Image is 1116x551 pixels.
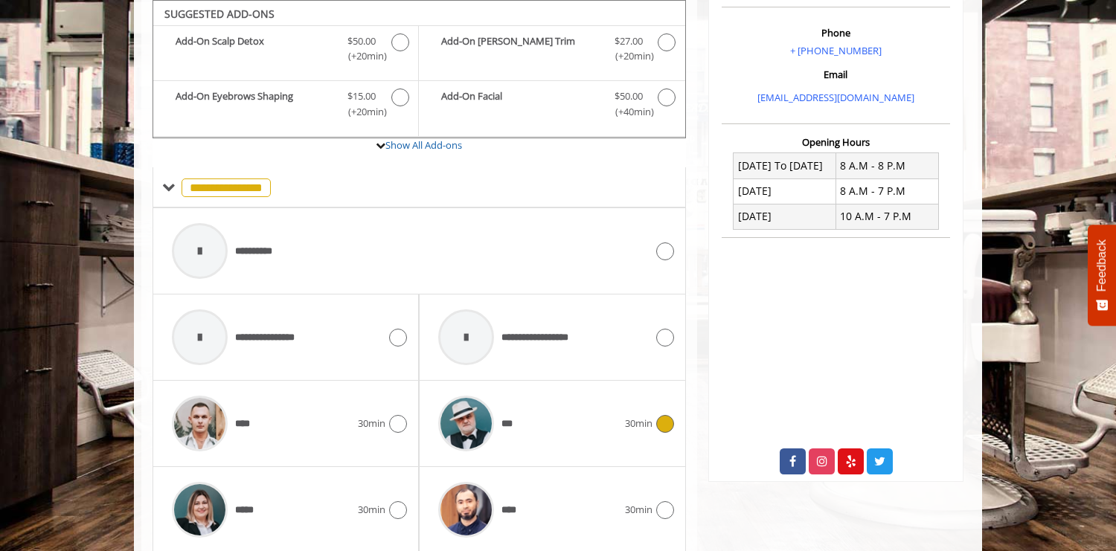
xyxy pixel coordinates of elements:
[606,48,650,64] span: (+20min )
[426,33,677,68] label: Add-On Beard Trim
[790,44,882,57] a: + [PHONE_NUMBER]
[176,33,333,65] b: Add-On Scalp Detox
[725,28,946,38] h3: Phone
[606,104,650,120] span: (+40min )
[385,138,462,152] a: Show All Add-ons
[836,178,938,204] td: 8 A.M - 7 P.M
[161,33,411,68] label: Add-On Scalp Detox
[441,88,599,120] b: Add-On Facial
[615,88,643,104] span: $50.00
[347,88,376,104] span: $15.00
[347,33,376,49] span: $50.00
[176,88,333,120] b: Add-On Eyebrows Shaping
[426,88,677,123] label: Add-On Facial
[725,69,946,80] h3: Email
[734,153,836,178] td: [DATE] To [DATE]
[164,7,275,21] b: SUGGESTED ADD-ONS
[625,416,652,431] span: 30min
[1095,239,1109,291] span: Feedback
[161,88,411,123] label: Add-On Eyebrows Shaping
[722,137,950,147] h3: Opening Hours
[340,104,384,120] span: (+20min )
[625,502,652,518] span: 30min
[358,502,385,518] span: 30min
[734,178,836,204] td: [DATE]
[836,153,938,178] td: 8 A.M - 8 P.M
[441,33,599,65] b: Add-On [PERSON_NAME] Trim
[757,91,914,104] a: [EMAIL_ADDRESS][DOMAIN_NAME]
[734,204,836,229] td: [DATE]
[358,416,385,431] span: 30min
[1088,225,1116,326] button: Feedback - Show survey
[340,48,384,64] span: (+20min )
[836,204,938,229] td: 10 A.M - 7 P.M
[615,33,643,49] span: $27.00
